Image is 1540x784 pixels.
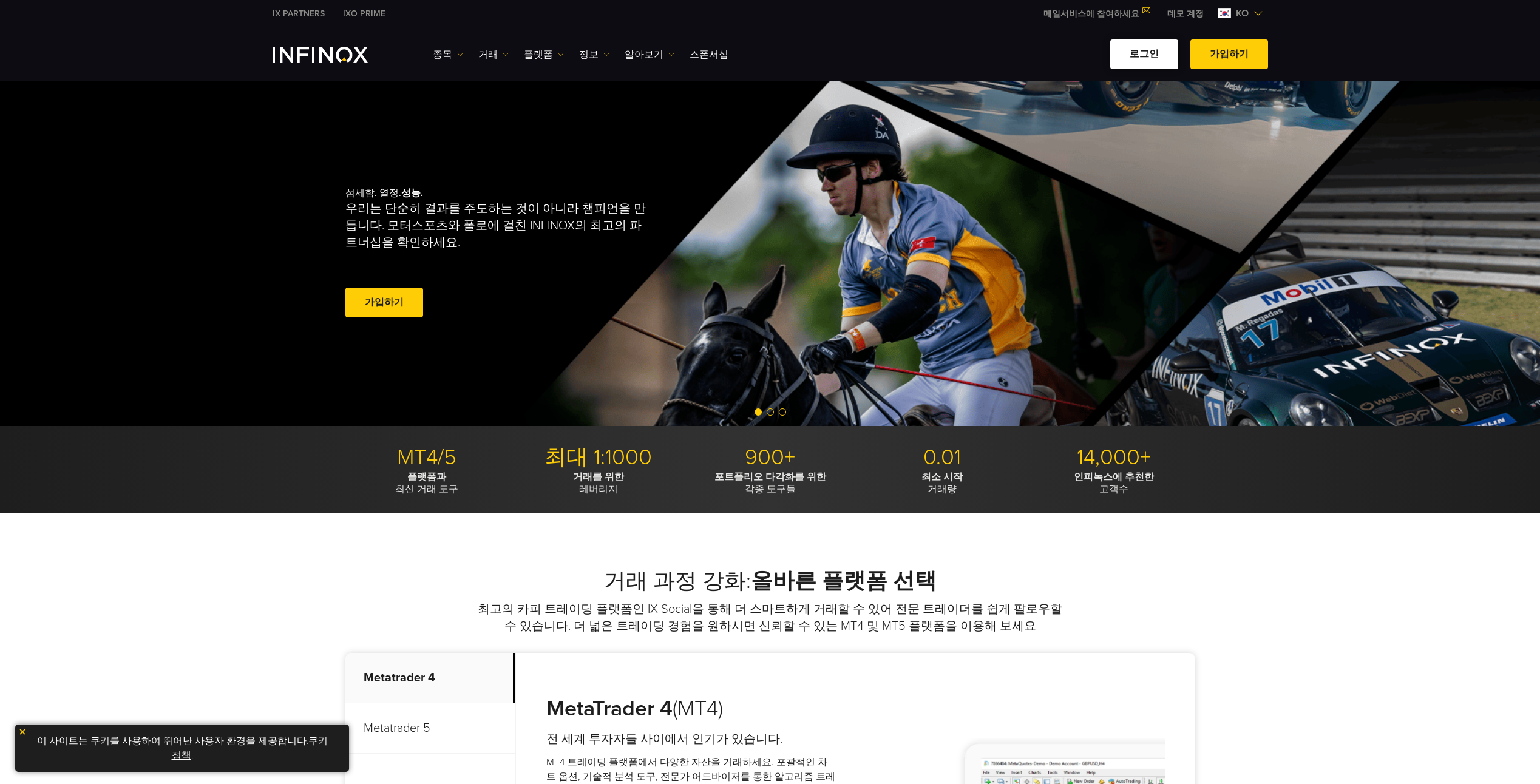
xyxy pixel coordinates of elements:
strong: 올바른 플랫폼 선택 [751,568,937,594]
strong: 거래를 위한 [573,471,624,483]
strong: 최소 시작 [921,471,963,483]
a: INFINOX MENU [1158,7,1213,20]
p: 최신 거래 도구 [345,471,508,495]
a: INFINOX Logo [273,47,396,63]
p: 0.01 [861,444,1023,471]
a: 정보 [579,47,609,62]
p: 이 사이트는 쿠키를 사용하여 뛰어난 사용자 환경을 제공합니다. . [21,731,343,766]
a: 로그인 [1110,39,1178,69]
a: 종목 [433,47,463,62]
div: 섬세함. 열정. [345,167,728,340]
strong: MetaTrader 4 [546,695,673,721]
p: 최대 1:1000 [517,444,680,471]
span: ko [1231,6,1253,21]
a: 거래 [478,47,509,62]
img: yellow close icon [18,728,27,736]
p: Metatrader 5 [345,703,515,754]
span: Go to slide 2 [767,408,774,416]
a: INFINOX [263,7,334,20]
a: 가입하기 [1190,39,1268,69]
p: 레버리지 [517,471,680,495]
a: 메일서비스에 참여하세요 [1034,8,1158,19]
h4: 전 세계 투자자들 사이에서 인기가 있습니다. [546,731,836,748]
strong: 플랫폼과 [407,471,446,483]
h3: (MT4) [546,695,836,722]
p: Metatrader 4 [345,653,515,703]
span: Go to slide 3 [779,408,786,416]
strong: 성능. [401,187,423,199]
strong: 포트폴리오 다각화를 위한 [714,471,826,483]
p: MT4/5 [345,444,508,471]
p: 최고의 카피 트레이딩 플랫폼인 IX Social을 통해 더 스마트하게 거래할 수 있어 전문 트레이더를 쉽게 팔로우할 수 있습니다. 더 넓은 트레이딩 경험을 원하시면 신뢰할 수... [476,601,1065,635]
a: INFINOX [334,7,395,20]
p: 고객수 [1033,471,1195,495]
h2: 거래 과정 강화: [345,568,1195,595]
a: 스폰서십 [690,47,728,62]
p: 우리는 단순히 결과를 주도하는 것이 아니라 챔피언을 만듭니다. 모터스포츠와 폴로에 걸친 INFINOX의 최고의 파트너십을 확인하세요. [345,200,651,251]
a: 플랫폼 [524,47,564,62]
strong: 인피녹스에 추천한 [1074,471,1154,483]
p: 900+ [689,444,852,471]
p: 14,000+ [1033,444,1195,471]
a: 알아보기 [625,47,674,62]
p: 각종 도구들 [689,471,852,495]
p: 거래량 [861,471,1023,495]
span: Go to slide 1 [755,408,762,416]
a: 가입하기 [345,288,423,317]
